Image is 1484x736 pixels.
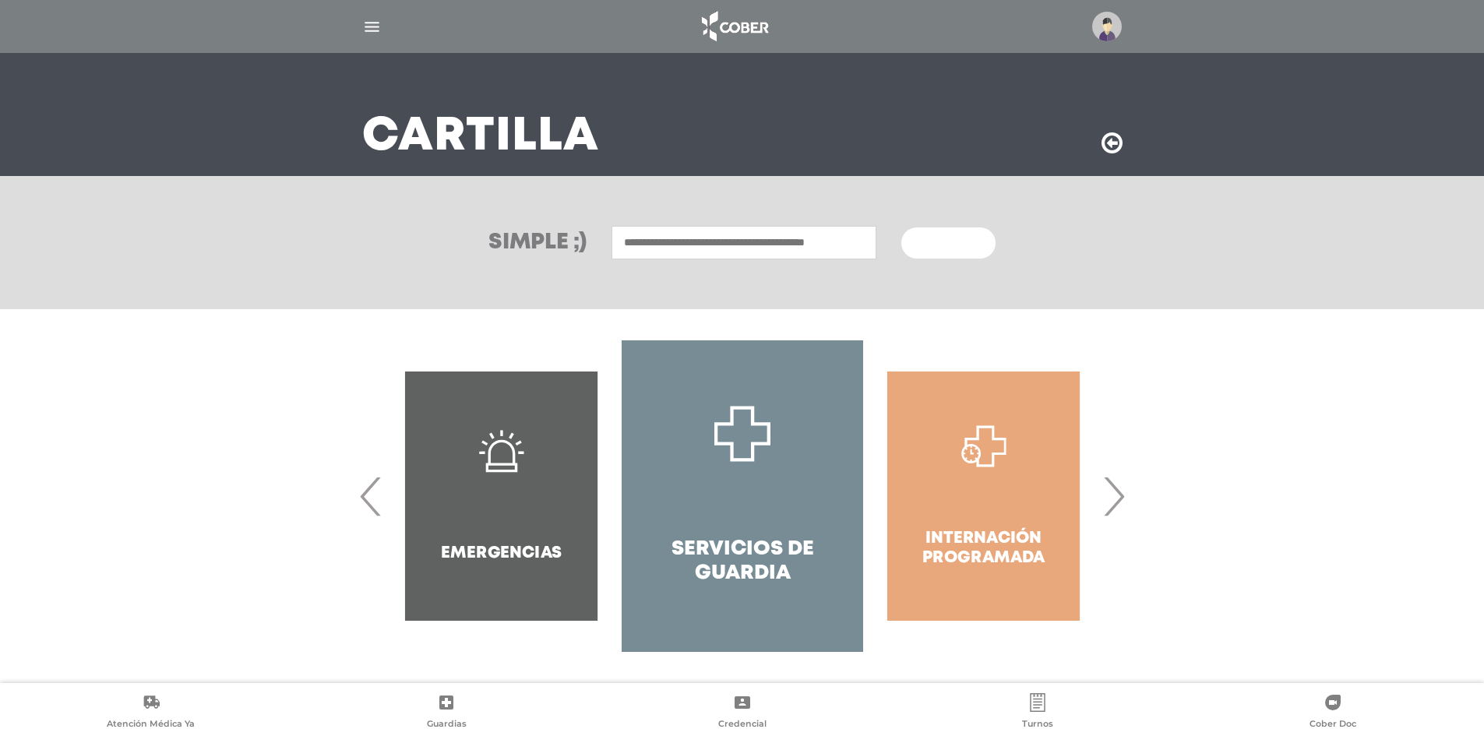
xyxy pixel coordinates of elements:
[594,693,890,733] a: Credencial
[1310,718,1356,732] span: Cober Doc
[1022,718,1053,732] span: Turnos
[901,227,995,259] button: Buscar
[1098,454,1129,538] span: Next
[693,8,775,45] img: logo_cober_home-white.png
[1092,12,1122,41] img: profile-placeholder.svg
[718,718,767,732] span: Credencial
[1186,693,1481,733] a: Cober Doc
[3,693,298,733] a: Atención Médica Ya
[298,693,594,733] a: Guardias
[107,718,195,732] span: Atención Médica Ya
[650,537,834,586] h4: Servicios de Guardia
[362,117,599,157] h3: Cartilla
[488,232,587,254] h3: Simple ;)
[362,17,382,37] img: Cober_menu-lines-white.svg
[356,454,386,538] span: Previous
[890,693,1185,733] a: Turnos
[920,238,965,249] span: Buscar
[622,340,862,652] a: Servicios de Guardia
[427,718,467,732] span: Guardias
